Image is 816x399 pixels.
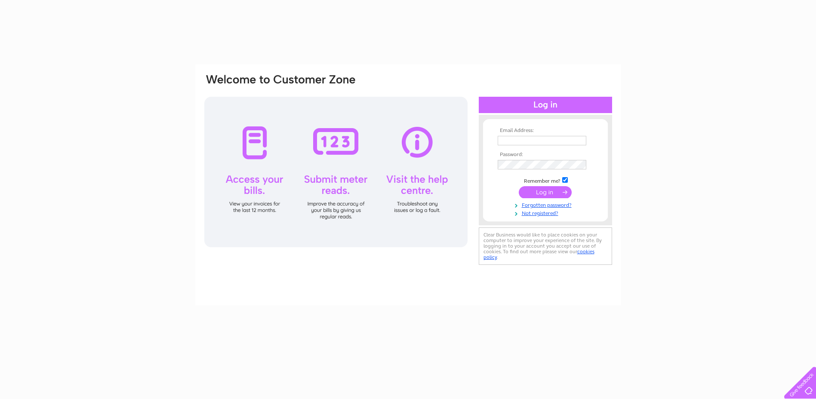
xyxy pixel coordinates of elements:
[498,200,595,209] a: Forgotten password?
[496,152,595,158] th: Password:
[483,249,594,260] a: cookies policy
[479,227,612,265] div: Clear Business would like to place cookies on your computer to improve your experience of the sit...
[496,128,595,134] th: Email Address:
[519,186,572,198] input: Submit
[496,176,595,184] td: Remember me?
[498,209,595,217] a: Not registered?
